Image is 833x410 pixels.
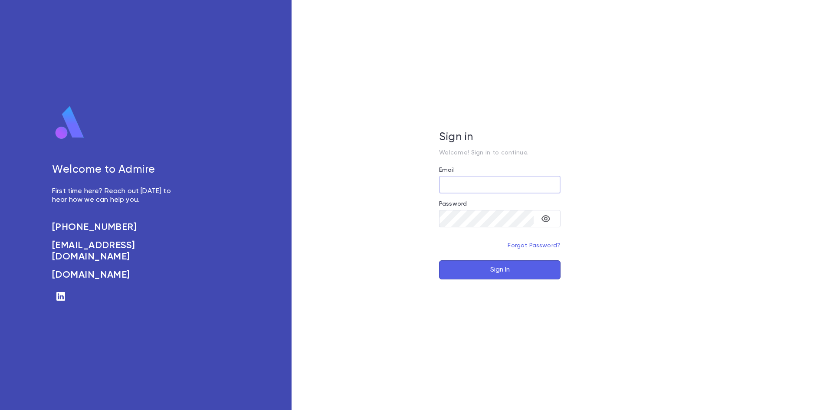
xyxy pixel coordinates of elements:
img: logo [52,105,88,140]
a: [EMAIL_ADDRESS][DOMAIN_NAME] [52,240,180,262]
h5: Sign in [439,131,561,144]
p: First time here? Reach out [DATE] to hear how we can help you. [52,187,180,204]
label: Email [439,167,455,174]
h5: Welcome to Admire [52,164,180,177]
button: Sign In [439,260,561,279]
a: [PHONE_NUMBER] [52,222,180,233]
button: toggle password visibility [537,210,554,227]
a: Forgot Password? [508,243,561,249]
a: [DOMAIN_NAME] [52,269,180,281]
label: Password [439,200,467,207]
p: Welcome! Sign in to continue. [439,149,561,156]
